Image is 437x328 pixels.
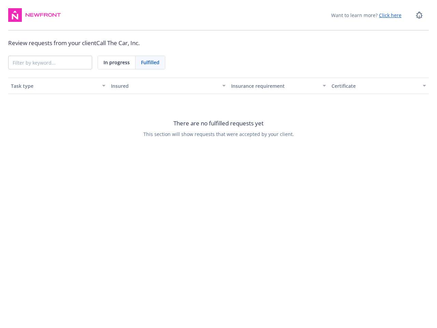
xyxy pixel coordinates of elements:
button: Insured [108,78,228,94]
span: Want to learn more? [331,12,401,19]
img: Newfront Logo [25,12,62,18]
a: Report a Bug [412,8,426,22]
div: Insured [111,82,218,90]
div: Review requests from your client Call The Car, Inc. [8,39,429,47]
img: navigator-logo.svg [8,8,22,22]
span: There are no fulfilled requests yet [173,119,264,128]
a: Click here [379,12,401,18]
span: In progress [103,59,130,66]
div: Task type [11,82,98,90]
button: Insurance requirement [228,78,328,94]
button: Certificate [329,78,429,94]
div: Insurance requirement [231,82,318,90]
span: This section will show requests that were accepted by your client. [143,131,294,138]
div: Certificate [332,82,419,90]
span: Fulfilled [141,59,159,66]
button: Task type [8,78,108,94]
input: Filter by keyword... [9,56,92,69]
